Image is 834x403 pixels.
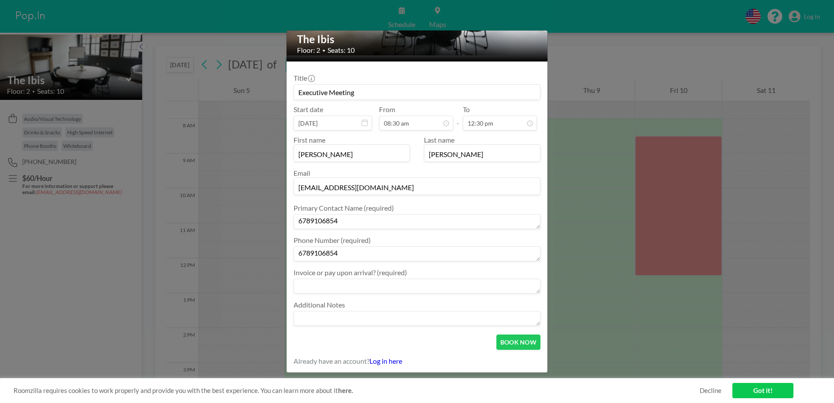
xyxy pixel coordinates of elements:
input: Email [294,180,540,195]
label: From [379,105,395,114]
input: First name [294,147,410,161]
label: Primary Contact Name (required) [294,204,394,212]
label: Start date [294,105,323,114]
input: Guest reservation [294,85,540,99]
span: • [322,47,325,54]
label: First name [294,136,325,144]
a: Got it! [732,383,793,398]
label: Last name [424,136,455,144]
label: Phone Number (required) [294,236,371,245]
a: Log in here [369,357,402,365]
label: Invoice or pay upon arrival? (required) [294,268,407,277]
span: Seats: 10 [328,46,355,55]
label: Title [294,74,314,82]
button: BOOK NOW [496,335,540,350]
span: - [457,108,459,127]
label: To [463,105,470,114]
span: Already have an account? [294,357,369,365]
label: Additional Notes [294,301,345,309]
input: Last name [424,147,540,161]
a: Decline [700,386,721,395]
h2: The Ibis [297,33,538,46]
label: Email [294,169,310,177]
a: here. [338,386,353,394]
span: Floor: 2 [297,46,320,55]
span: Roomzilla requires cookies to work properly and provide you with the best experience. You can lea... [14,386,700,395]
